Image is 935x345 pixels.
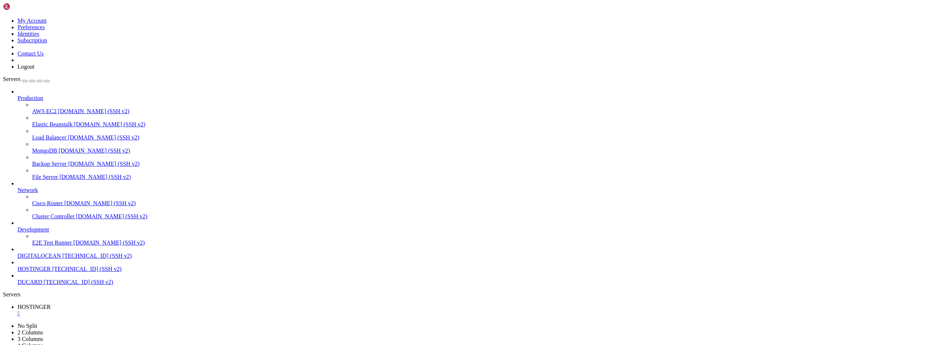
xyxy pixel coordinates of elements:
a: Logout [18,64,34,70]
span: DUCARD [18,279,42,285]
span: File Server [32,174,58,180]
span: AWS EC2 [32,108,57,114]
a: HOSTINGER [18,304,932,317]
li: Cisco Router [DOMAIN_NAME] (SSH v2) [32,193,932,207]
x-row: * Documentation: [URL][DOMAIN_NAME] [3,15,840,22]
span: Cisco Router [32,200,63,206]
a: Subscription [18,37,47,43]
x-row: Memory usage: 1% IPv4 address for eth0: [TECHNICAL_ID] [3,65,840,71]
x-row: Enable ESM Apps to receive additional future security updates. [3,121,840,127]
li: DUCARD [TECHNICAL_ID] (SSH v2) [18,272,932,285]
li: File Server [DOMAIN_NAME] (SSH v2) [32,167,932,180]
x-row: 30 updates can be applied immediately. [3,96,840,102]
x-row: Ubuntu comes with ABSOLUTELY NO WARRANTY, to the extent permitted by [3,177,840,183]
span: [TECHNICAL_ID] (SSH v2) [62,253,132,259]
span: [DOMAIN_NAME] (SSH v2) [64,200,136,206]
a: Backup Server [DOMAIN_NAME] (SSH v2) [32,161,932,167]
x-row: System load: 0.23 Processes: 129 [3,53,840,59]
x-row: * Management: [URL][DOMAIN_NAME] [3,22,840,28]
span: [DOMAIN_NAME] (SSH v2) [60,174,131,180]
a: Cisco Router [DOMAIN_NAME] (SSH v2) [32,200,932,207]
span: HOSTINGER [18,266,51,272]
li: MongoDB [DOMAIN_NAME] (SSH v2) [32,141,932,154]
a: 3 Columns [18,336,43,342]
a:  [18,310,932,317]
span: HOSTINGER [18,304,51,310]
div: (18, 31) [58,195,61,202]
x-row: 25 of these updates are standard security updates. [3,102,840,108]
li: Production [18,88,932,180]
a: Cluster Controller [DOMAIN_NAME] (SSH v2) [32,213,932,220]
a: Preferences [18,24,45,30]
span: Development [18,226,49,233]
span: Backup Server [32,161,67,167]
span: Production [18,95,43,101]
li: Cluster Controller [DOMAIN_NAME] (SSH v2) [32,207,932,220]
x-row: root@srv768211:~# [3,195,840,202]
a: E2E Test Runner [DOMAIN_NAME] (SSH v2) [32,239,932,246]
span: Network [18,187,38,193]
x-row: See [URL][DOMAIN_NAME] or run: sudo pro status [3,127,840,133]
li: DIGITALOCEAN [TECHNICAL_ID] (SSH v2) [18,246,932,259]
li: E2E Test Runner [DOMAIN_NAME] (SSH v2) [32,233,932,246]
span: [DOMAIN_NAME] (SSH v2) [73,239,145,246]
x-row: individual files in /usr/share/doc/*/copyright. [3,164,840,170]
span: [DOMAIN_NAME] (SSH v2) [74,121,146,127]
span: Servers [3,76,20,82]
li: AWS EC2 [DOMAIN_NAME] (SSH v2) [32,101,932,115]
span: [DOMAIN_NAME] (SSH v2) [68,161,140,167]
span: [DOMAIN_NAME] (SSH v2) [76,213,148,219]
a: AWS EC2 [DOMAIN_NAME] (SSH v2) [32,108,932,115]
span: [DOMAIN_NAME] (SSH v2) [58,147,130,154]
a: Identities [18,31,39,37]
a: 2 Columns [18,329,43,336]
a: File Server [DOMAIN_NAME] (SSH v2) [32,174,932,180]
span: Elastic Beanstalk [32,121,73,127]
li: HOSTINGER [TECHNICAL_ID] (SSH v2) [18,259,932,272]
x-row: Welcome to Ubuntu 22.04.5 LTS (GNU/Linux 5.15.0-143-generic x86_64) [3,3,840,9]
a: My Account [18,18,47,24]
x-row: applicable law. [3,183,840,189]
x-row: The programs included with the Ubuntu system are free software; [3,152,840,158]
a: No Split [18,323,37,329]
span: [TECHNICAL_ID] (SSH v2) [44,279,113,285]
x-row: System information as of [DATE] [3,40,840,46]
li: Development [18,220,932,246]
a: Load Balancer [DOMAIN_NAME] (SSH v2) [32,134,932,141]
li: Load Balancer [DOMAIN_NAME] (SSH v2) [32,128,932,141]
div: Servers [3,291,932,298]
li: Backup Server [DOMAIN_NAME] (SSH v2) [32,154,932,167]
li: Network [18,180,932,220]
a: DUCARD [TECHNICAL_ID] (SSH v2) [18,279,932,285]
span: Cluster Controller [32,213,75,219]
span: E2E Test Runner [32,239,72,246]
a: Elastic Beanstalk [DOMAIN_NAME] (SSH v2) [32,121,932,128]
x-row: the exact distribution terms for each program are described in the [3,158,840,164]
a: HOSTINGER [TECHNICAL_ID] (SSH v2) [18,266,932,272]
a: Network [18,187,932,193]
a: Servers [3,76,50,82]
span: [DOMAIN_NAME] (SSH v2) [68,134,140,141]
x-row: Usage of /: 1.2% of 193.65GB Users logged in: 0 [3,59,840,65]
img: Shellngn [3,3,45,10]
span: MongoDB [32,147,57,154]
a: Production [18,95,932,101]
span: [TECHNICAL_ID] (SSH v2) [52,266,122,272]
x-row: * Support: [URL][DOMAIN_NAME] [3,28,840,34]
x-row: Swap usage: 0% IPv6 address for eth0: [TECHNICAL_ID] [3,71,840,77]
span: DIGITALOCEAN [18,253,61,259]
a: Development [18,226,932,233]
x-row: Expanded Security Maintenance for Applications is not enabled. [3,84,840,90]
x-row: To see these additional updates run: apt list --upgradable [3,108,840,115]
span: Load Balancer [32,134,66,141]
a: DIGITALOCEAN [TECHNICAL_ID] (SSH v2) [18,253,932,259]
span: [DOMAIN_NAME] (SSH v2) [58,108,130,114]
a: MongoDB [DOMAIN_NAME] (SSH v2) [32,147,932,154]
li: Elastic Beanstalk [DOMAIN_NAME] (SSH v2) [32,115,932,128]
a: Contact Us [18,50,44,57]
